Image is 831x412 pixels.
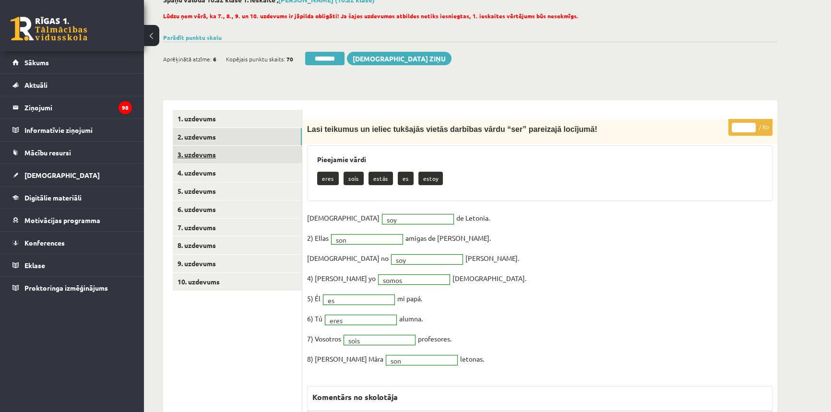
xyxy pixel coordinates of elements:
[418,172,443,185] p: estoy
[382,214,453,224] a: soy
[173,273,302,291] a: 10. uzdevums
[307,125,597,133] span: Lasi teikumus un ieliec tukšajās vietās darbības vārdu “ser” pareizajā locījumā!
[24,216,100,224] span: Motivācijas programma
[12,119,132,141] a: Informatīvie ziņojumi
[24,171,100,179] span: [DEMOGRAPHIC_DATA]
[307,291,321,306] p: 5) Él
[307,211,772,372] fieldset: de Letonia. amigas de [PERSON_NAME]. [PERSON_NAME]. [DEMOGRAPHIC_DATA]. mi papá. alumna. profesor...
[347,52,451,65] a: [DEMOGRAPHIC_DATA] ziņu
[173,182,302,200] a: 5. uzdevums
[24,119,132,141] legend: Informatīvie ziņojumi
[391,356,444,365] span: son
[24,81,47,89] span: Aktuāli
[323,295,394,305] a: es
[173,110,302,128] a: 1. uzdevums
[325,315,396,325] a: eres
[173,164,302,182] a: 4. uzdevums
[119,101,132,114] i: 98
[328,295,381,305] span: es
[317,172,339,185] p: eres
[396,255,450,265] span: soy
[12,164,132,186] a: [DEMOGRAPHIC_DATA]
[307,251,389,265] p: [DEMOGRAPHIC_DATA] no
[173,255,302,272] a: 9. uzdevums
[330,316,383,325] span: eres
[24,96,132,118] legend: Ziņojumi
[307,231,329,245] p: 2) Ellas
[286,52,293,66] span: 70
[12,74,132,96] a: Aktuāli
[307,331,341,346] p: 7) Vosotros
[163,12,579,20] span: Lūdzu ņem vērā, ka 7., 8., 9. un 10. uzdevums ir jāpilda obligāti! Ja šajos uzdevumos atbildes ne...
[379,275,450,284] a: somos
[348,336,402,345] span: sois
[392,255,463,264] a: soy
[12,277,132,299] a: Proktoringa izmēģinājums
[368,172,393,185] p: estás
[308,387,403,408] label: Komentārs no skolotāja
[336,235,390,245] span: son
[383,275,437,285] span: somos
[12,96,132,118] a: Ziņojumi98
[173,146,302,164] a: 3. uzdevums
[386,355,457,365] a: son
[12,141,132,164] a: Mācību resursi
[24,261,45,270] span: Eklase
[11,17,87,41] a: Rīgas 1. Tālmācības vidusskola
[12,187,132,209] a: Digitālie materiāli
[307,211,380,225] p: [DEMOGRAPHIC_DATA]
[307,352,383,366] p: 8) [PERSON_NAME] Māra
[398,172,414,185] p: es
[307,271,376,285] p: 4) [PERSON_NAME] yo
[317,155,762,164] h3: Pieejamie vārdi
[387,215,440,224] span: soy
[173,128,302,146] a: 2. uzdevums
[173,236,302,254] a: 8. uzdevums
[12,209,132,231] a: Motivācijas programma
[344,172,364,185] p: sois
[24,148,71,157] span: Mācību resursi
[24,238,65,247] span: Konferences
[24,283,108,292] span: Proktoringa izmēģinājums
[163,52,212,66] span: Aprēķinātā atzīme:
[24,58,49,67] span: Sākums
[10,10,454,20] body: Bagātinātā teksta redaktors, wiswyg-editor-47433931247140-1759895172-39
[226,52,285,66] span: Kopējais punktu skaits:
[307,311,322,326] p: 6) Tú
[12,51,132,73] a: Sākums
[173,219,302,236] a: 7. uzdevums
[728,119,772,136] p: / 8p
[344,335,415,345] a: sois
[213,52,216,66] span: 6
[332,235,403,244] a: son
[163,34,222,41] a: Parādīt punktu skalu
[173,200,302,218] a: 6. uzdevums
[12,254,132,276] a: Eklase
[12,232,132,254] a: Konferences
[24,193,82,202] span: Digitālie materiāli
